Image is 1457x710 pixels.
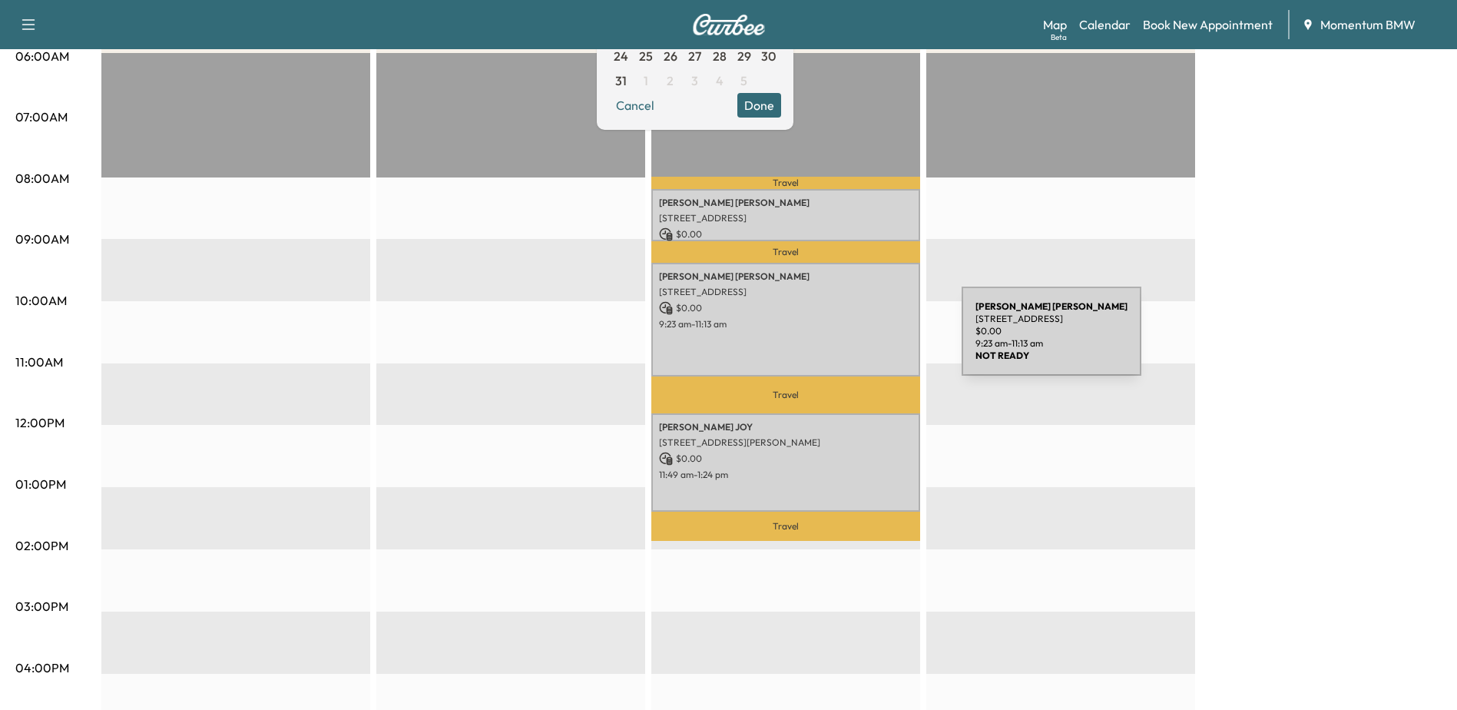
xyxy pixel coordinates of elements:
p: 01:00PM [15,475,66,493]
button: Done [737,93,781,118]
span: 27 [688,47,701,65]
p: 02:00PM [15,536,68,555]
span: 31 [615,71,627,90]
button: Cancel [609,93,661,118]
img: Curbee Logo [692,14,766,35]
span: 5 [740,71,747,90]
p: 9:23 am - 11:13 am [659,318,912,330]
span: Momentum BMW [1320,15,1416,34]
p: $ 0.00 [659,452,912,466]
a: MapBeta [1043,15,1067,34]
p: 08:00AM [15,169,69,187]
a: Book New Appointment [1143,15,1273,34]
span: 1 [644,71,648,90]
p: Travel [651,377,920,413]
p: 06:00AM [15,47,69,65]
p: Travel [651,177,920,189]
p: $ 0.00 [659,227,912,241]
p: [STREET_ADDRESS] [659,212,912,224]
p: [STREET_ADDRESS] [659,286,912,298]
span: 25 [639,47,653,65]
span: 29 [737,47,751,65]
p: 12:00PM [15,413,65,432]
p: [PERSON_NAME] [PERSON_NAME] [659,270,912,283]
p: 10:00AM [15,291,67,310]
p: Travel [651,512,920,541]
span: 30 [761,47,776,65]
p: [PERSON_NAME] [PERSON_NAME] [659,197,912,209]
span: 4 [716,71,724,90]
p: 09:00AM [15,230,69,248]
p: [PERSON_NAME] JOY [659,421,912,433]
p: 04:00PM [15,659,69,677]
span: 2 [667,71,674,90]
span: 24 [614,47,628,65]
p: Travel [651,241,920,263]
span: 26 [664,47,677,65]
span: 28 [713,47,727,65]
p: 11:00AM [15,353,63,371]
p: $ 0.00 [659,301,912,315]
a: Calendar [1079,15,1131,34]
p: 03:00PM [15,597,68,615]
p: [STREET_ADDRESS][PERSON_NAME] [659,436,912,449]
div: Beta [1051,32,1067,43]
p: 07:00AM [15,108,68,126]
p: 11:49 am - 1:24 pm [659,469,912,481]
span: 3 [691,71,698,90]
